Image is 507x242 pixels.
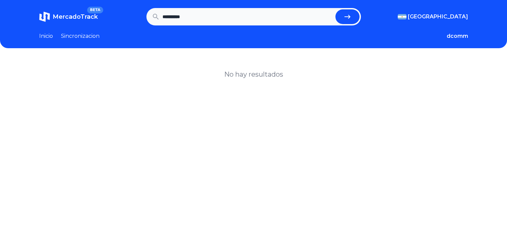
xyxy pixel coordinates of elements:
span: BETA [87,7,103,13]
button: dcomm [447,32,468,40]
h1: No hay resultados [224,70,283,79]
span: MercadoTrack [53,13,98,20]
a: MercadoTrackBETA [39,11,98,22]
img: MercadoTrack [39,11,50,22]
span: [GEOGRAPHIC_DATA] [408,13,468,21]
button: [GEOGRAPHIC_DATA] [398,13,468,21]
a: Inicio [39,32,53,40]
a: Sincronizacion [61,32,100,40]
img: Argentina [398,14,406,19]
